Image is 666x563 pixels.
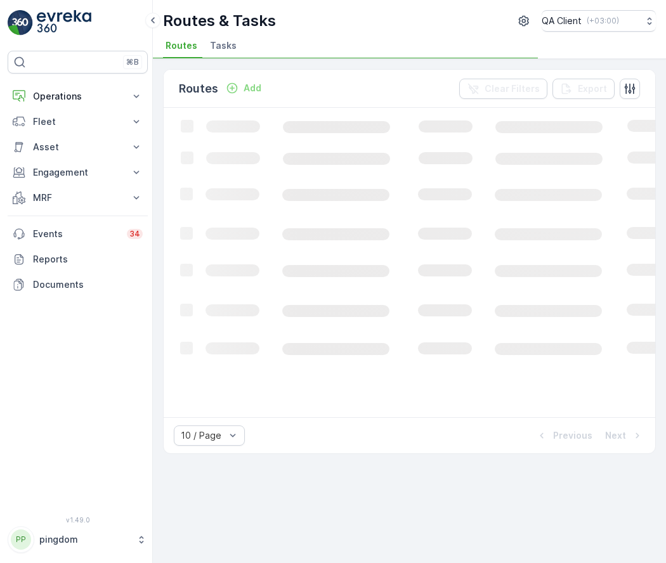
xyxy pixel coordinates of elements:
[8,84,148,109] button: Operations
[604,428,645,443] button: Next
[534,428,594,443] button: Previous
[542,15,582,27] p: QA Client
[33,90,122,103] p: Operations
[163,11,276,31] p: Routes & Tasks
[8,185,148,210] button: MRF
[8,272,148,297] a: Documents
[33,191,122,204] p: MRF
[244,82,261,94] p: Add
[11,529,31,550] div: PP
[166,39,197,52] span: Routes
[39,533,130,546] p: pingdom
[485,82,540,95] p: Clear Filters
[605,429,626,442] p: Next
[8,109,148,134] button: Fleet
[8,526,148,553] button: PPpingdom
[553,429,592,442] p: Previous
[8,134,148,160] button: Asset
[459,79,547,99] button: Clear Filters
[552,79,615,99] button: Export
[578,82,607,95] p: Export
[542,10,656,32] button: QA Client(+03:00)
[8,221,148,247] a: Events34
[33,166,122,179] p: Engagement
[126,57,139,67] p: ⌘B
[179,80,218,98] p: Routes
[8,160,148,185] button: Engagement
[37,10,91,36] img: logo_light-DOdMpM7g.png
[33,253,143,266] p: Reports
[129,229,140,239] p: 34
[33,115,122,128] p: Fleet
[8,247,148,272] a: Reports
[8,10,33,36] img: logo
[221,81,266,96] button: Add
[33,278,143,291] p: Documents
[8,516,148,524] span: v 1.49.0
[587,16,619,26] p: ( +03:00 )
[210,39,237,52] span: Tasks
[33,141,122,153] p: Asset
[33,228,119,240] p: Events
